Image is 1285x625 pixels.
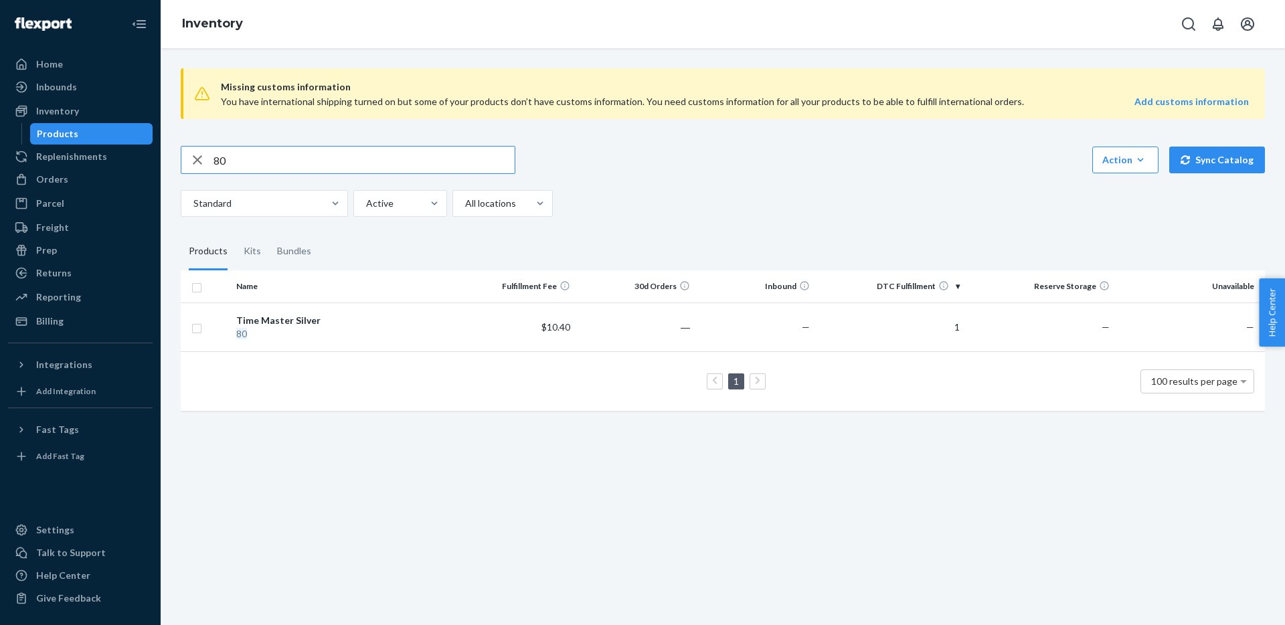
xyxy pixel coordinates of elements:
[15,17,72,31] img: Flexport logo
[189,233,228,270] div: Products
[1259,278,1285,347] button: Help Center
[36,266,72,280] div: Returns
[8,146,153,167] a: Replenishments
[36,450,84,462] div: Add Fast Tag
[8,446,153,467] a: Add Fast Tag
[8,286,153,308] a: Reporting
[8,100,153,122] a: Inventory
[236,314,450,327] div: Time Master Silver
[1246,321,1254,333] span: —
[1205,11,1231,37] button: Open notifications
[36,244,57,257] div: Prep
[36,423,79,436] div: Fast Tags
[192,197,193,210] input: Standard
[8,519,153,541] a: Settings
[30,123,153,145] a: Products
[1092,147,1159,173] button: Action
[8,381,153,402] a: Add Integration
[965,270,1115,302] th: Reserve Storage
[36,385,96,397] div: Add Integration
[36,358,92,371] div: Integrations
[464,197,465,210] input: All locations
[456,270,576,302] th: Fulfillment Fee
[8,54,153,75] a: Home
[36,197,64,210] div: Parcel
[8,419,153,440] button: Fast Tags
[8,262,153,284] a: Returns
[576,270,695,302] th: 30d Orders
[541,321,570,333] span: $10.40
[1151,375,1237,387] span: 100 results per page
[37,127,78,141] div: Products
[1234,11,1261,37] button: Open account menu
[171,5,254,43] ol: breadcrumbs
[221,95,1043,108] div: You have international shipping turned on but some of your products don’t have customs informatio...
[731,375,742,387] a: Page 1 is your current page
[36,569,90,582] div: Help Center
[231,270,456,302] th: Name
[36,104,79,118] div: Inventory
[815,270,965,302] th: DTC Fulfillment
[8,588,153,609] button: Give Feedback
[36,221,69,234] div: Freight
[1102,321,1110,333] span: —
[802,321,810,333] span: —
[1134,96,1249,107] strong: Add customs information
[8,240,153,261] a: Prep
[365,197,366,210] input: Active
[213,147,515,173] input: Search inventory by name or sku
[815,302,965,351] td: 1
[36,592,101,605] div: Give Feedback
[36,173,68,186] div: Orders
[1102,153,1148,167] div: Action
[8,169,153,190] a: Orders
[36,80,77,94] div: Inbounds
[8,217,153,238] a: Freight
[1169,147,1265,173] button: Sync Catalog
[1134,95,1249,108] a: Add customs information
[182,16,243,31] a: Inventory
[8,565,153,586] a: Help Center
[1198,585,1272,618] iframe: Opens a widget where you can chat to one of our agents
[36,315,64,328] div: Billing
[244,233,261,270] div: Kits
[36,290,81,304] div: Reporting
[236,328,247,339] em: 80
[126,11,153,37] button: Close Navigation
[8,310,153,332] a: Billing
[8,193,153,214] a: Parcel
[695,270,815,302] th: Inbound
[221,79,1249,95] span: Missing customs information
[36,546,106,559] div: Talk to Support
[36,58,63,71] div: Home
[8,354,153,375] button: Integrations
[576,302,695,351] td: ―
[277,233,311,270] div: Bundles
[1175,11,1202,37] button: Open Search Box
[8,76,153,98] a: Inbounds
[36,150,107,163] div: Replenishments
[8,542,153,563] button: Talk to Support
[36,523,74,537] div: Settings
[1115,270,1265,302] th: Unavailable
